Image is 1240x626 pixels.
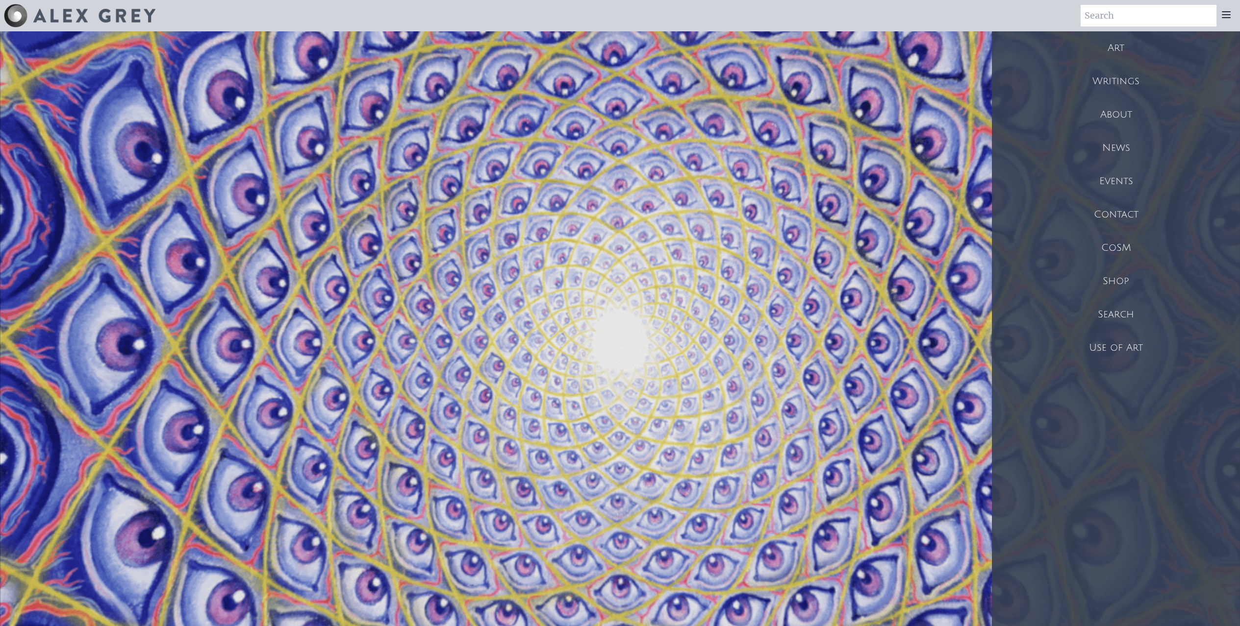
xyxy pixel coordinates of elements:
a: Use of Art [992,331,1240,364]
a: Events [992,165,1240,198]
a: Shop [992,265,1240,298]
a: Search [992,298,1240,331]
input: Search [1081,5,1216,26]
a: Art [992,31,1240,65]
a: About [992,98,1240,131]
a: Writings [992,65,1240,98]
a: CoSM [992,231,1240,265]
a: Contact [992,198,1240,231]
a: News [992,131,1240,165]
